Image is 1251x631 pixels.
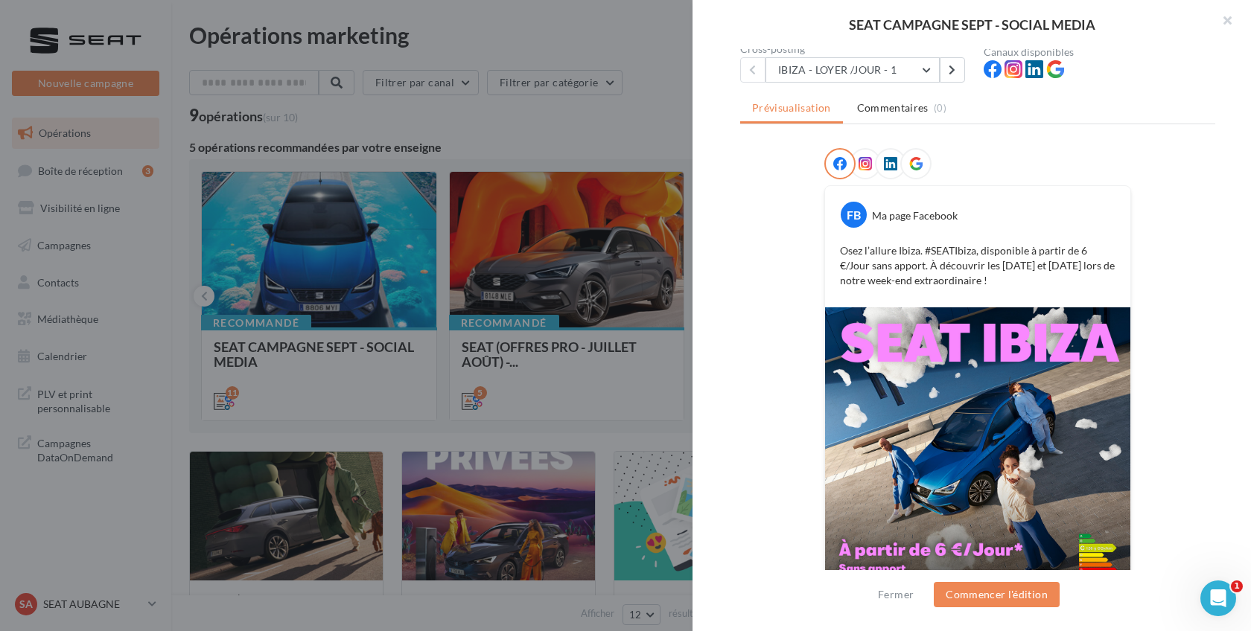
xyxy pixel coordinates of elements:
[765,57,940,83] button: IBIZA - LOYER /JOUR - 1
[872,586,920,603] button: Fermer
[934,102,946,114] span: (0)
[740,44,972,54] div: Cross-posting
[857,100,929,115] span: Commentaires
[872,208,958,223] div: Ma page Facebook
[841,202,867,228] div: FB
[934,582,1060,607] button: Commencer l'édition
[1231,580,1243,592] span: 1
[716,18,1227,31] div: SEAT CAMPAGNE SEPT - SOCIAL MEDIA
[840,243,1115,288] p: Osez l’allure Ibiza. #SEATIbiza, disponible à partir de 6 €/Jour sans apport. À découvrir les [DA...
[1200,580,1236,616] iframe: Intercom live chat
[984,47,1215,57] div: Canaux disponibles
